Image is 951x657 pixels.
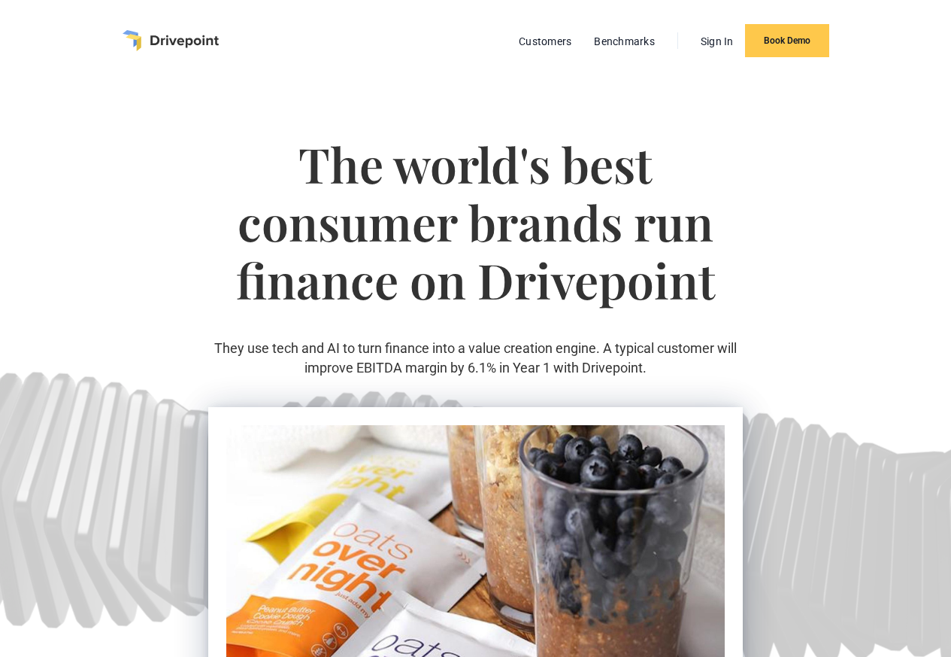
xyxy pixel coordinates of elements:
[123,30,219,51] a: home
[586,32,662,51] a: Benchmarks
[208,339,743,376] p: They use tech and AI to turn finance into a value creation engine. A typical customer will improv...
[208,135,743,339] h1: The world's best consumer brands run finance on Drivepoint
[693,32,741,51] a: Sign In
[745,24,829,57] a: Book Demo
[511,32,579,51] a: Customers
